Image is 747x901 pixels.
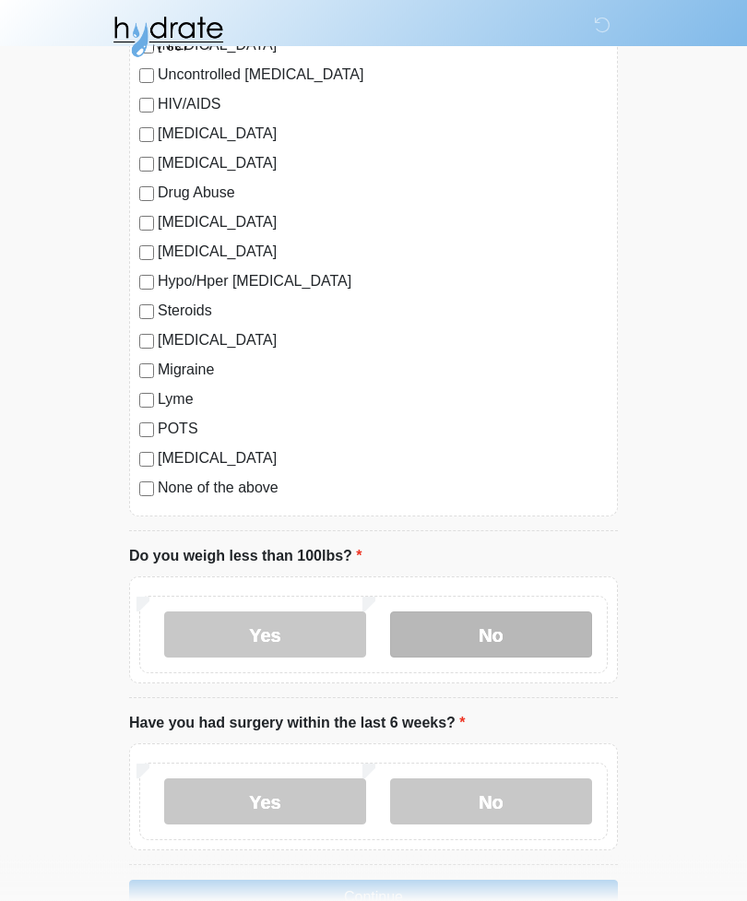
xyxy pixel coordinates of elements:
[139,246,154,261] input: [MEDICAL_DATA]
[158,153,608,175] label: [MEDICAL_DATA]
[158,94,608,116] label: HIV/AIDS
[139,128,154,143] input: [MEDICAL_DATA]
[158,301,608,323] label: Steroids
[158,330,608,352] label: [MEDICAL_DATA]
[139,423,154,438] input: POTS
[158,271,608,293] label: Hypo/Hper [MEDICAL_DATA]
[158,65,608,87] label: Uncontrolled [MEDICAL_DATA]
[139,187,154,202] input: Drug Abuse
[111,14,225,60] img: Hydrate IV Bar - Fort Collins Logo
[158,212,608,234] label: [MEDICAL_DATA]
[139,99,154,113] input: HIV/AIDS
[164,779,366,825] label: Yes
[158,389,608,411] label: Lyme
[139,69,154,84] input: Uncontrolled [MEDICAL_DATA]
[158,242,608,264] label: [MEDICAL_DATA]
[139,335,154,350] input: [MEDICAL_DATA]
[139,482,154,497] input: None of the above
[139,394,154,409] input: Lyme
[158,124,608,146] label: [MEDICAL_DATA]
[158,419,608,441] label: POTS
[158,360,608,382] label: Migraine
[390,779,592,825] label: No
[390,612,592,658] label: No
[129,546,362,568] label: Do you weigh less than 100lbs?
[139,276,154,290] input: Hypo/Hper [MEDICAL_DATA]
[129,713,466,735] label: Have you had surgery within the last 6 weeks?
[158,183,608,205] label: Drug Abuse
[139,305,154,320] input: Steroids
[139,453,154,468] input: [MEDICAL_DATA]
[139,364,154,379] input: Migraine
[164,612,366,658] label: Yes
[139,158,154,172] input: [MEDICAL_DATA]
[139,217,154,231] input: [MEDICAL_DATA]
[158,478,608,500] label: None of the above
[158,448,608,470] label: [MEDICAL_DATA]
